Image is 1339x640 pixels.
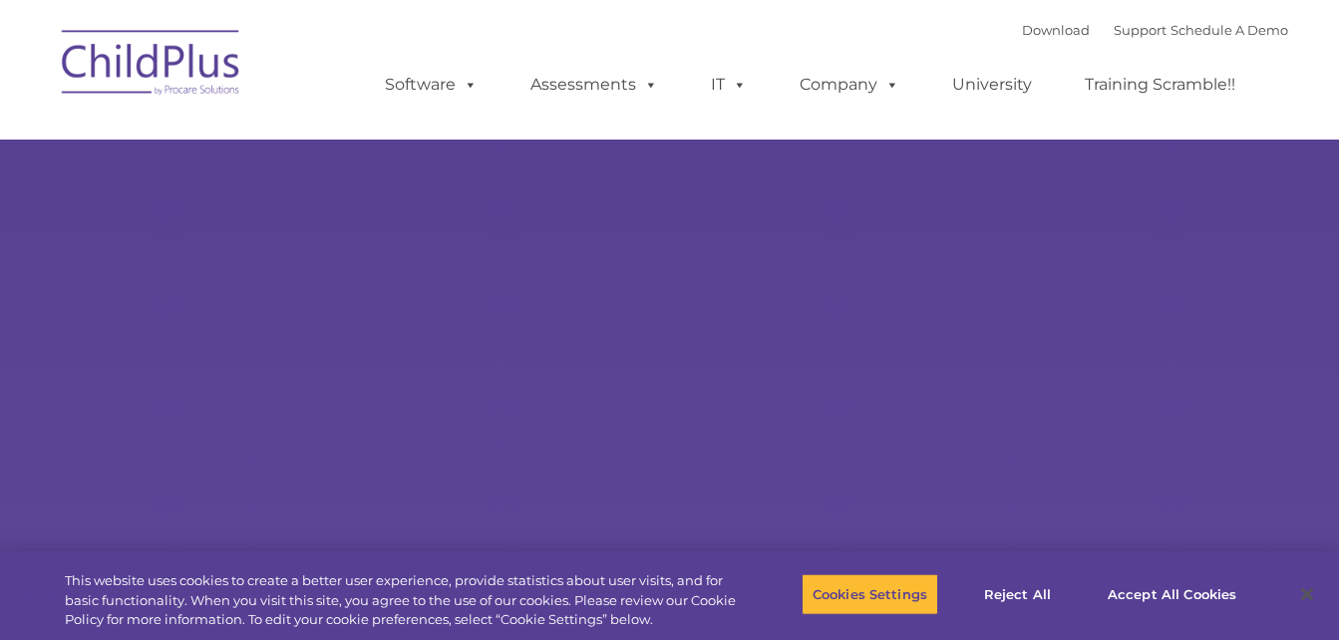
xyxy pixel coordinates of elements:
a: Training Scramble!! [1065,65,1255,105]
font: | [1022,22,1288,38]
a: Support [1114,22,1167,38]
button: Accept All Cookies [1097,573,1247,615]
button: Close [1285,572,1329,616]
button: Reject All [955,573,1080,615]
a: Assessments [510,65,678,105]
a: University [932,65,1052,105]
a: Company [780,65,919,105]
button: Cookies Settings [802,573,938,615]
img: ChildPlus by Procare Solutions [52,16,251,116]
a: Software [365,65,498,105]
a: IT [691,65,767,105]
div: This website uses cookies to create a better user experience, provide statistics about user visit... [65,571,737,630]
a: Schedule A Demo [1171,22,1288,38]
a: Download [1022,22,1090,38]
